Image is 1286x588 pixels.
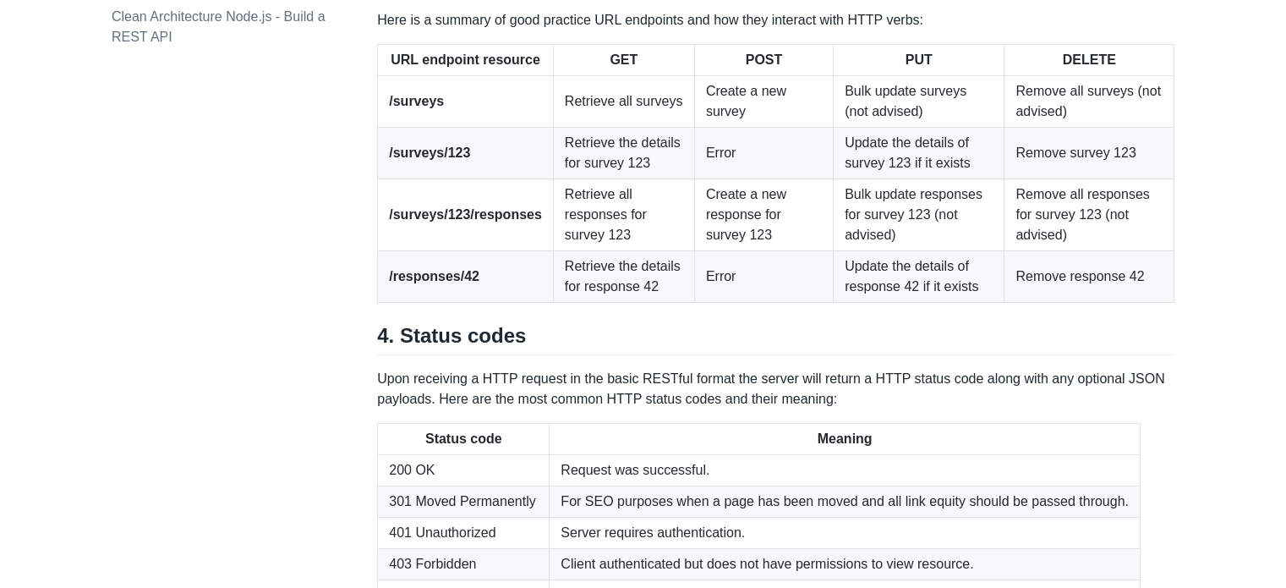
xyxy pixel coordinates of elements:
td: Remove all surveys (not advised) [1004,76,1174,128]
td: Server requires authentication. [550,518,1141,549]
td: Update the details of survey 123 if it exists [834,128,1004,179]
td: Request was successful. [550,455,1141,486]
strong: /responses/42 [389,269,479,283]
td: Retrieve the details for response 42 [553,251,694,303]
td: Error [694,128,833,179]
td: Bulk update responses for survey 123 (not advised) [834,179,1004,251]
a: Clean Architecture Node.js - Build a REST API [112,9,326,44]
th: PUT [834,45,1004,76]
td: For SEO purposes when a page has been moved and all link equity should be passed through. [550,486,1141,518]
p: Here is a summary of good practice URL endpoints and how they interact with HTTP verbs: [377,10,1174,30]
td: 401 Unauthorized [378,518,550,549]
td: 301 Moved Permanently [378,486,550,518]
p: Upon receiving a HTTP request in the basic RESTful format the server will return a HTTP status co... [377,369,1174,409]
td: Retrieve the details for survey 123 [553,128,694,179]
td: Error [694,251,833,303]
td: Create a new response for survey 123 [694,179,833,251]
td: Remove all responses for survey 123 (not advised) [1004,179,1174,251]
td: Retrieve all responses for survey 123 [553,179,694,251]
th: Status code [378,424,550,455]
td: 403 Forbidden [378,549,550,580]
td: Client authenticated but does not have permissions to view resource. [550,549,1141,580]
h2: 4. Status codes [377,323,1174,355]
td: Remove survey 123 [1004,128,1174,179]
td: Create a new survey [694,76,833,128]
th: DELETE [1004,45,1174,76]
td: Retrieve all surveys [553,76,694,128]
th: Meaning [550,424,1141,455]
td: Bulk update surveys (not advised) [834,76,1004,128]
strong: /surveys/123 [389,146,470,160]
td: 200 OK [378,455,550,486]
strong: /surveys [389,94,444,108]
td: Remove response 42 [1004,251,1174,303]
th: URL endpoint resource [378,45,554,76]
th: POST [694,45,833,76]
th: GET [553,45,694,76]
td: Update the details of response 42 if it exists [834,251,1004,303]
strong: /surveys/123/responses [389,207,542,222]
